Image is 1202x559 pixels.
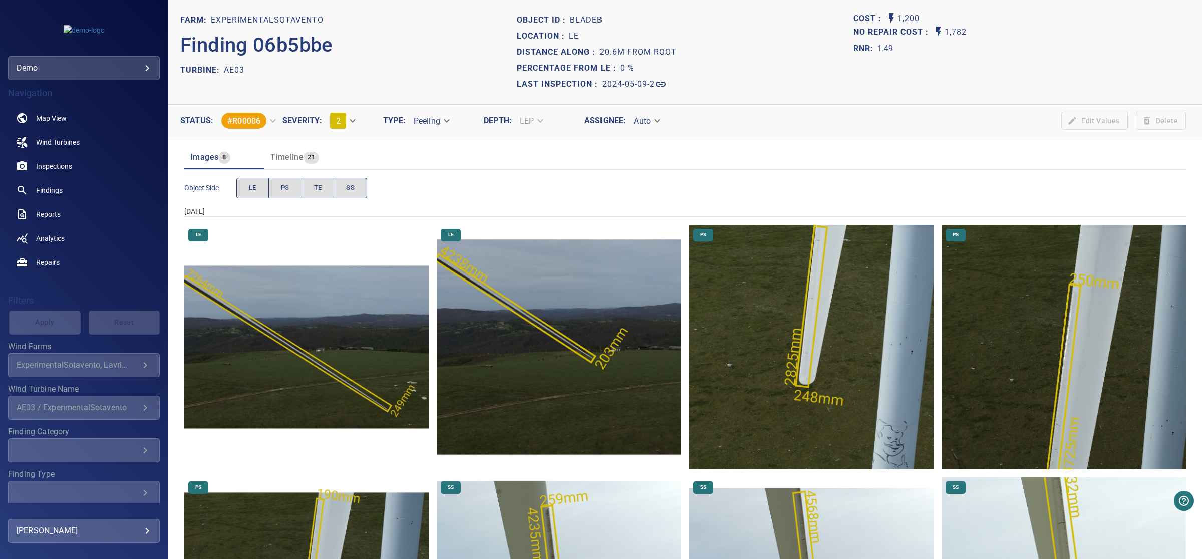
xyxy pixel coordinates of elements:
[406,112,456,130] div: Peeling
[8,56,160,80] div: demo
[853,26,933,39] span: Projected additional costs incurred by waiting 1 year to repair. This is a function of possible i...
[8,250,160,274] a: repairs noActive
[282,117,322,125] label: Severity :
[885,12,897,24] svg: Auto Cost
[180,30,333,60] p: Finding 06b5bbe
[694,484,712,491] span: SS
[36,161,72,171] span: Inspections
[36,185,63,195] span: Findings
[281,182,289,194] span: PS
[180,14,211,26] p: FARM:
[8,481,160,505] div: Finding Type
[599,46,677,58] p: 20.6m from root
[213,109,282,133] div: This finding cannot be updated because it is included in a repair order
[877,43,893,55] p: 1.49
[211,14,324,26] p: ExperimentalSotavento
[853,28,933,37] h1: No Repair Cost :
[268,178,302,198] button: PS
[302,178,335,198] button: TE
[36,233,65,243] span: Analytics
[626,112,667,130] div: Auto
[346,182,355,194] span: SS
[180,64,224,76] p: TURBINE:
[602,78,667,90] a: 2024-05-09-2
[484,117,512,125] label: Depth :
[517,14,570,26] p: Object ID :
[304,152,319,163] span: 21
[236,178,367,198] div: objectSide
[221,116,266,126] span: #R00006
[236,178,269,198] button: LE
[180,117,213,125] label: Status :
[17,60,151,76] div: demo
[17,360,139,370] div: ExperimentalSotavento, Lavrio, [GEOGRAPHIC_DATA]
[947,484,965,491] span: SS
[517,78,602,90] p: Last Inspection :
[694,231,712,238] span: PS
[620,62,634,74] p: 0 %
[945,26,967,39] p: 1,782
[184,225,429,469] img: ExperimentalSotavento/AE03/2024-05-09-2/2024-05-09-1/image38wp44.jpg
[517,46,599,58] p: Distance along :
[853,14,885,24] h1: Cost :
[584,117,626,125] label: Assignee :
[221,113,266,129] div: #R00006
[8,438,160,462] div: Finding Category
[190,152,218,162] span: Images
[8,226,160,250] a: analytics noActive
[512,112,550,130] div: LEP
[17,523,151,539] div: [PERSON_NAME]
[8,396,160,420] div: Wind Turbine Name
[36,209,61,219] span: Reports
[36,137,80,147] span: Wind Turbines
[334,178,367,198] button: SS
[569,30,579,42] p: LE
[8,202,160,226] a: reports noActive
[8,428,160,436] label: Finding Category
[189,484,207,491] span: PS
[249,182,256,194] span: LE
[383,117,406,125] label: Type :
[1057,112,1131,130] span: This finding could not be edited because it is included in a repair order
[570,14,603,26] p: bladeB
[8,296,160,306] h4: Filters
[36,113,67,123] span: Map View
[8,178,160,202] a: findings noActive
[689,225,934,469] img: ExperimentalSotavento/AE03/2024-05-09-2/2024-05-09-1/image40wp47.jpg
[853,43,877,55] h1: RNR:
[36,257,60,267] span: Repairs
[897,12,920,26] p: 1,200
[336,116,341,126] span: 2
[213,109,282,133] div: #R00006
[64,25,105,35] img: demo-logo
[517,62,620,74] p: Percentage from LE :
[8,470,160,478] label: Finding Type
[224,64,244,76] p: AE03
[8,130,160,154] a: windturbines noActive
[8,88,160,98] h4: Navigation
[442,231,460,238] span: LE
[602,78,655,90] p: 2024-05-09-2
[184,183,236,193] span: Object Side
[8,154,160,178] a: inspections noActive
[314,182,322,194] span: TE
[184,206,1186,216] div: [DATE]
[853,41,893,57] span: The ratio of the additional incurred cost of repair in 1 year and the cost of repairing today. Fi...
[8,106,160,130] a: map noActive
[270,152,304,162] span: Timeline
[218,152,230,163] span: 8
[437,225,681,469] img: ExperimentalSotavento/AE03/2024-05-09-2/2024-05-09-1/image39wp45.jpg
[942,225,1186,469] img: ExperimentalSotavento/AE03/2024-05-09-2/2024-05-09-1/image42wp49.jpg
[947,231,965,238] span: PS
[322,109,362,133] div: 2
[853,12,885,26] span: The base labour and equipment costs to repair the finding. Does not include the loss of productio...
[442,484,460,491] span: SS
[17,403,139,412] div: AE03 / ExperimentalSotavento
[517,30,569,42] p: Location :
[8,343,160,351] label: Wind Farms
[933,26,945,38] svg: Auto No Repair Cost
[190,231,207,238] span: LE
[8,385,160,393] label: Wind Turbine Name
[8,353,160,377] div: Wind Farms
